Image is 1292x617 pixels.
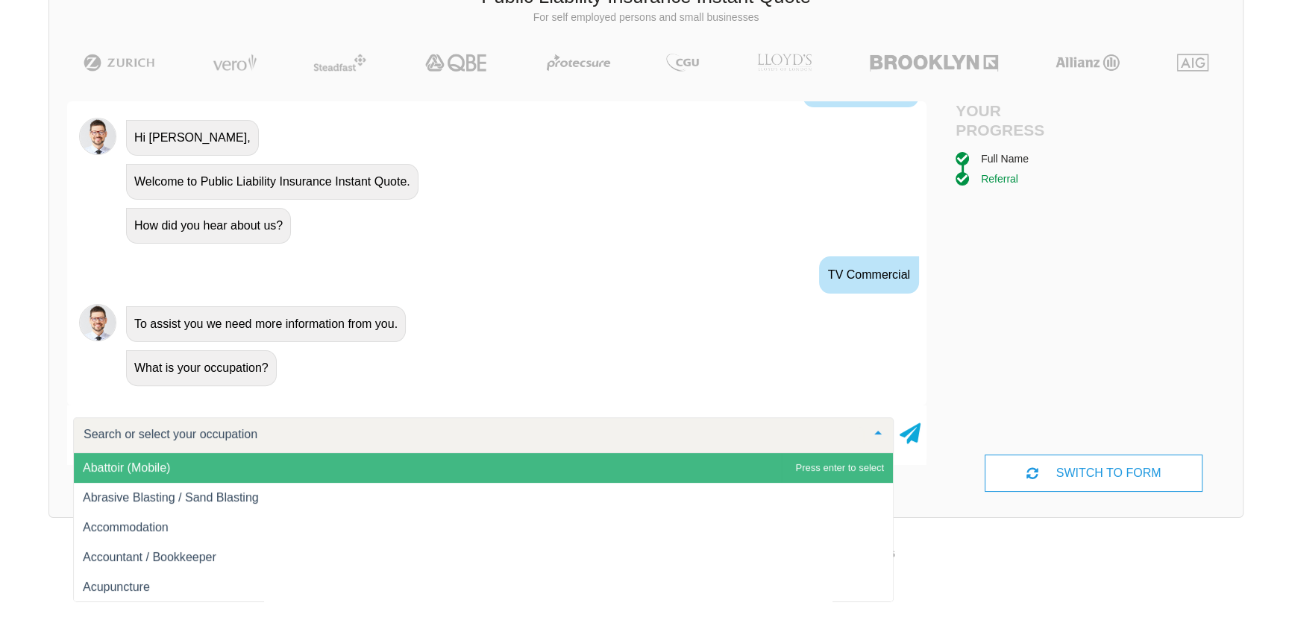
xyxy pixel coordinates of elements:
div: What is your occupation? [126,350,277,386]
img: Brooklyn | Public Liability Insurance [864,54,1003,72]
span: Abrasive Blasting / Sand Blasting [83,491,259,504]
img: Steadfast | Public Liability Insurance [307,54,373,72]
div: To assist you we need more information from you. [126,306,406,342]
span: Accommodation [83,521,169,534]
img: Chatbot | PLI [79,118,116,155]
img: LLOYD's | Public Liability Insurance [749,54,821,72]
img: Vero | Public Liability Insurance [206,54,263,72]
div: SWITCH TO FORM [985,455,1202,492]
div: Referral [981,171,1018,187]
img: Allianz | Public Liability Insurance [1048,54,1127,72]
img: QBE | Public Liability Insurance [416,54,497,72]
div: TV Commercial [819,256,919,294]
img: Protecsure | Public Liability Insurance [541,54,616,72]
span: Abattoir (Mobile) [83,461,170,474]
input: Search or select your occupation [80,427,863,442]
div: How did you hear about us? [126,208,291,244]
div: Full Name [981,151,1029,167]
img: AIG | Public Liability Insurance [1171,54,1215,72]
h4: Your Progress [956,101,1094,139]
div: Hi [PERSON_NAME], [126,120,259,156]
span: Accountant / Bookkeeper [83,551,216,563]
img: CGU | Public Liability Insurance [660,54,705,72]
p: For self employed persons and small businesses [60,10,1232,25]
img: Zurich | Public Liability Insurance [77,54,161,72]
span: Acupuncture [83,580,150,593]
img: Chatbot | PLI [79,304,116,341]
div: Welcome to Public Liability Insurance Instant Quote. [126,164,418,200]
